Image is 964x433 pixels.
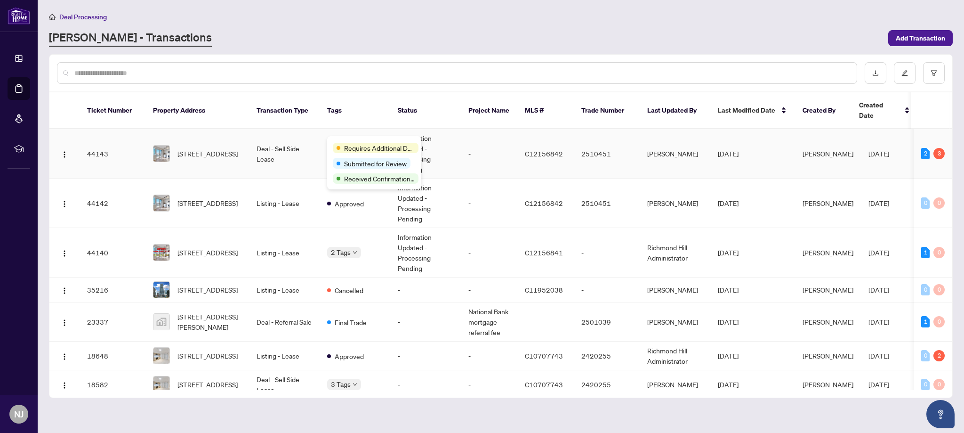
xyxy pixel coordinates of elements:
th: Status [390,92,461,129]
span: down [353,250,357,255]
span: [STREET_ADDRESS][PERSON_NAME] [177,311,241,332]
th: Tags [320,92,390,129]
span: [DATE] [718,199,739,207]
td: - [461,129,517,179]
td: - [390,342,461,370]
span: [DATE] [718,318,739,326]
span: [STREET_ADDRESS] [177,285,238,295]
span: [DATE] [868,286,889,294]
span: Final Trade [335,317,367,327]
div: 2 [933,350,945,361]
td: 2420255 [574,370,640,399]
span: 3 Tags [331,379,351,390]
td: Listing - Lease [249,278,320,302]
th: Ticket Number [80,92,145,129]
span: Approved [335,198,364,209]
span: [DATE] [868,248,889,257]
span: download [872,70,879,76]
th: Last Modified Date [710,92,795,129]
span: [DATE] [868,318,889,326]
td: [PERSON_NAME] [640,278,710,302]
div: 0 [921,197,930,209]
td: 44143 [80,129,145,179]
td: Deal - Sell Side Lease [249,370,320,399]
div: 3 [933,148,945,159]
td: National Bank mortgage referral fee [461,302,517,342]
span: [PERSON_NAME] [803,380,853,389]
span: [DATE] [868,199,889,207]
button: Logo [57,146,72,161]
td: Richmond Hill Administrator [640,342,710,370]
span: [DATE] [718,149,739,158]
img: thumbnail-img [153,376,169,392]
button: download [865,62,886,84]
img: logo [8,7,30,25]
span: Cancelled [335,285,363,295]
img: thumbnail-img [153,245,169,261]
td: 23337 [80,302,145,342]
td: Information Updated - Processing Pending [390,179,461,228]
td: Information Updated - Processing Pending [390,228,461,278]
button: Logo [57,282,72,297]
span: home [49,14,56,20]
img: Logo [61,382,68,389]
img: Logo [61,250,68,257]
span: Deal Processing [59,13,107,21]
td: 2420255 [574,342,640,370]
img: Logo [61,319,68,327]
img: thumbnail-img [153,146,169,162]
span: 2 Tags [331,247,351,258]
div: 1 [921,247,930,258]
span: [DATE] [868,149,889,158]
span: [DATE] [718,286,739,294]
img: thumbnail-img [153,282,169,298]
span: [STREET_ADDRESS] [177,247,238,258]
div: 0 [921,379,930,390]
td: [PERSON_NAME] [640,129,710,179]
td: - [390,370,461,399]
td: - [461,278,517,302]
td: Deal - Referral Sale [249,302,320,342]
td: - [574,228,640,278]
td: - [461,342,517,370]
span: [STREET_ADDRESS] [177,379,238,390]
td: [PERSON_NAME] [640,370,710,399]
span: Received Confirmation of Closing [344,173,415,184]
span: Last Modified Date [718,105,775,115]
div: 0 [933,316,945,327]
span: Submitted for Review [344,158,407,169]
th: Last Updated By [640,92,710,129]
span: [PERSON_NAME] [803,351,853,360]
button: Add Transaction [888,30,953,46]
button: Logo [57,348,72,363]
td: 2510451 [574,129,640,179]
span: [STREET_ADDRESS] [177,351,238,361]
span: [DATE] [868,351,889,360]
span: C12156842 [525,199,563,207]
td: Listing - Lease [249,342,320,370]
th: Transaction Type [249,92,320,129]
div: 1 [921,316,930,327]
td: 2501039 [574,302,640,342]
img: thumbnail-img [153,314,169,330]
span: [PERSON_NAME] [803,318,853,326]
span: C10707743 [525,351,563,360]
td: - [574,278,640,302]
span: filter [931,70,937,76]
th: Created Date [852,92,917,129]
td: Richmond Hill Administrator [640,228,710,278]
td: Information Updated - Processing Pending [390,129,461,179]
img: thumbnail-img [153,348,169,364]
div: 0 [921,350,930,361]
td: - [461,179,517,228]
img: thumbnail-img [153,195,169,211]
td: 18582 [80,370,145,399]
button: Logo [57,314,72,329]
th: Property Address [145,92,249,129]
td: - [461,370,517,399]
button: Logo [57,245,72,260]
div: 0 [921,284,930,295]
td: - [390,302,461,342]
span: C11952038 [525,286,563,294]
span: C10707743 [525,380,563,389]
